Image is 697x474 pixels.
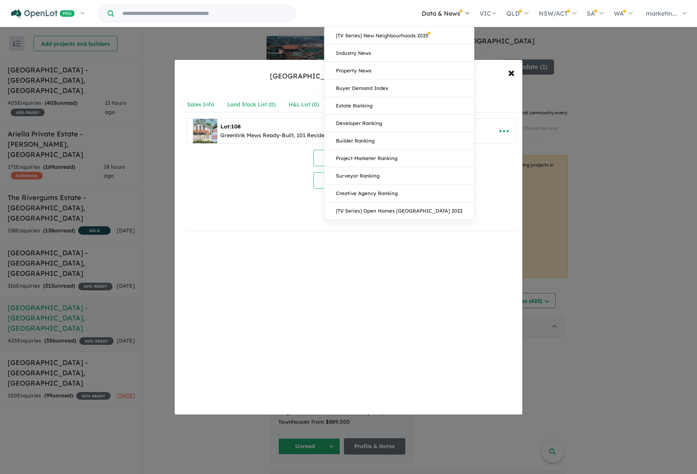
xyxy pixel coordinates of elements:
[324,132,474,150] a: Builder Ranking
[220,123,241,130] b: Lot:
[508,64,515,80] span: ×
[324,167,474,185] a: Surveyor Ranking
[324,27,474,45] a: [TV Series] New Neighbourhoods 2025
[324,150,474,167] a: Project Marketer Ranking
[646,10,677,17] span: marketin...
[324,45,474,62] a: Industry News
[289,100,319,109] div: H&L List ( 0 )
[324,185,474,202] a: Creative Agency Ranking
[324,202,474,219] a: [TV Series] Open Homes [GEOGRAPHIC_DATA] 2022
[269,208,434,224] button: Link listings
[324,97,474,115] a: Estate Ranking
[313,172,390,189] button: Re-order listings
[193,119,217,143] img: Harrisdale%20Green%20Estate%20-%20Harrisdale%20-%20Lot%20108___1750659347.jpg
[269,192,434,208] button: Set-up listing feed
[324,115,474,132] a: Developer Ranking
[231,123,241,130] span: 108
[220,131,424,140] div: Greenlink Mews Ready-Built, 101 Residential, None, None, $889,000, Available
[270,71,427,81] div: [GEOGRAPHIC_DATA] - [GEOGRAPHIC_DATA]
[116,5,294,22] input: Try estate name, suburb, builder or developer
[313,150,390,166] button: Create a new listing
[11,9,75,19] img: Openlot PRO Logo White
[324,80,474,97] a: Buyer Demand Index
[324,62,474,80] a: Property News
[227,100,276,109] div: Land Stock List ( 0 )
[187,100,214,109] div: Sales Info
